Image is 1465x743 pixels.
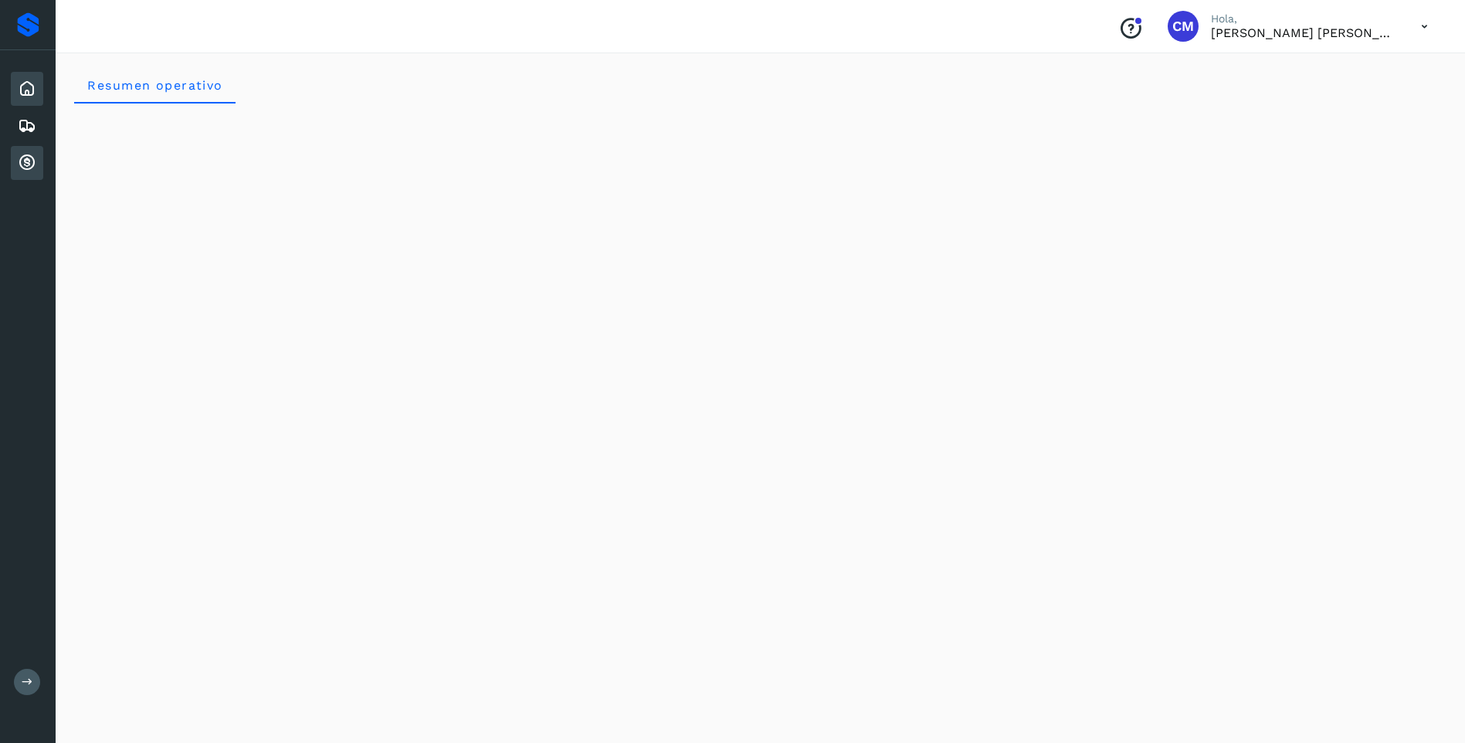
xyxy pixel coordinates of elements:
[1211,25,1396,40] p: Claudia Miriam Toribio Atenco
[86,78,223,93] span: Resumen operativo
[11,109,43,143] div: Embarques
[1211,12,1396,25] p: Hola,
[11,146,43,180] div: Cuentas por cobrar
[11,72,43,106] div: Inicio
